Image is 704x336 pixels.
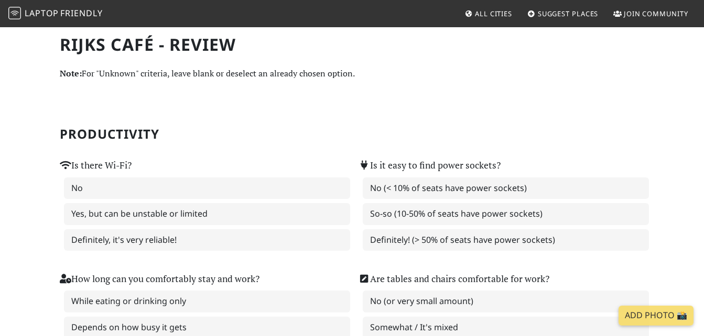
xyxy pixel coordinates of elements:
label: Yes, but can be unstable or limited [64,203,350,225]
label: No (or very small amount) [363,290,649,312]
a: Join Community [609,4,692,23]
h2: Productivity [60,127,645,142]
span: Join Community [624,9,688,18]
span: All Cities [475,9,512,18]
a: All Cities [460,4,516,23]
p: For "Unknown" criteria, leave blank or deselect an already chosen option. [60,67,645,81]
label: No (< 10% of seats have power sockets) [363,177,649,199]
a: LaptopFriendly LaptopFriendly [8,5,103,23]
label: While eating or drinking only [64,290,350,312]
a: Suggest Places [523,4,603,23]
label: Definitely, it's very reliable! [64,229,350,251]
label: So-so (10-50% of seats have power sockets) [363,203,649,225]
a: Add Photo 📸 [619,306,694,326]
label: How long can you comfortably stay and work? [60,272,259,286]
span: Friendly [60,7,102,19]
span: Laptop [25,7,59,19]
h1: Rijks Café - Review [60,35,645,54]
label: No [64,177,350,199]
label: Are tables and chairs comfortable for work? [359,272,549,286]
label: Is there Wi-Fi? [60,158,132,173]
img: LaptopFriendly [8,7,21,19]
strong: Note: [60,68,82,79]
label: Is it easy to find power sockets? [359,158,501,173]
span: Suggest Places [538,9,599,18]
label: Definitely! (> 50% of seats have power sockets) [363,229,649,251]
